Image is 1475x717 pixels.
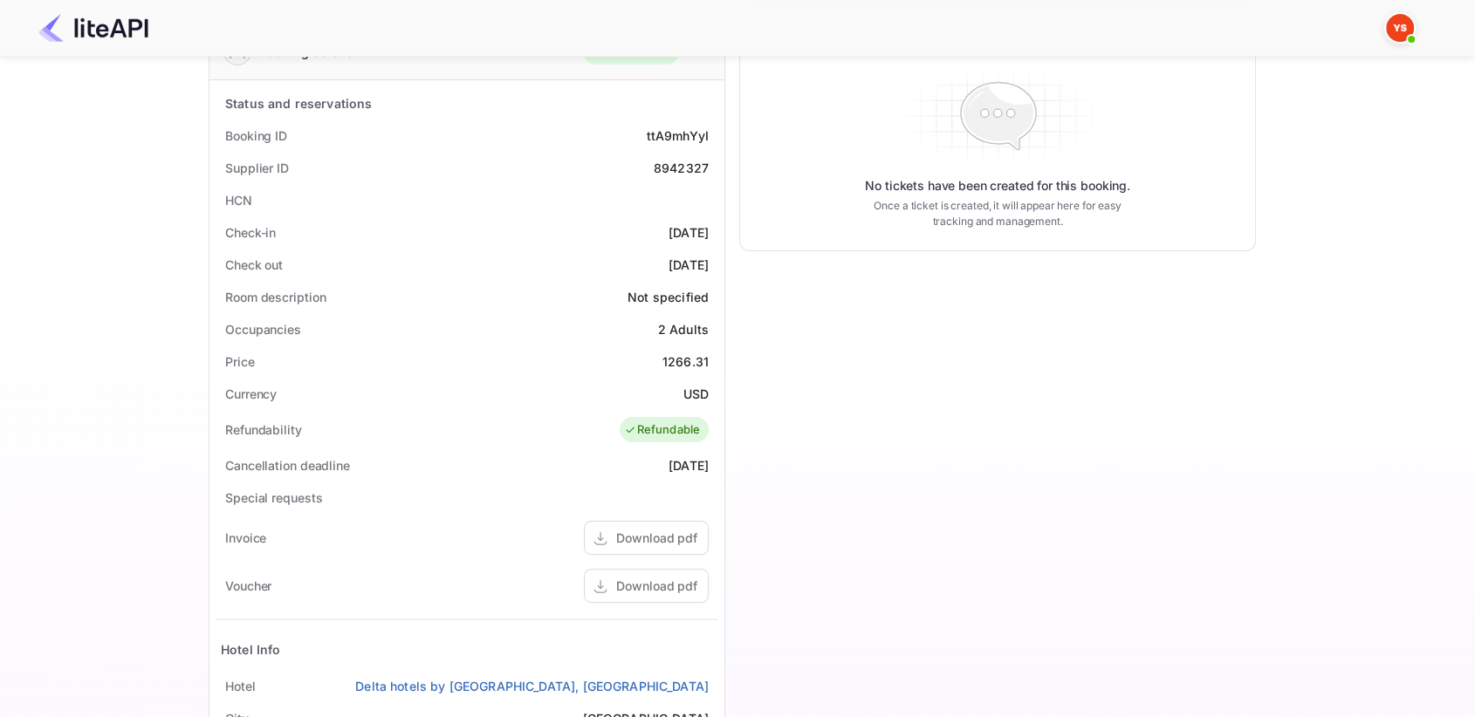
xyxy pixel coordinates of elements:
div: Check-in [225,223,276,242]
div: USD [683,385,709,403]
div: [DATE] [669,256,709,274]
a: Delta hotels by [GEOGRAPHIC_DATA], [GEOGRAPHIC_DATA] [355,677,709,695]
p: No tickets have been created for this booking. [865,177,1130,195]
div: Refundable [624,421,701,439]
div: 2 Adults [658,320,709,338]
div: [DATE] [669,223,709,242]
div: Currency [225,385,277,403]
div: Voucher [225,577,271,595]
div: Download pdf [616,577,697,595]
div: Booking ID [225,126,287,145]
div: Not specified [628,288,709,306]
div: Refundability [225,420,302,439]
div: Special requests [225,488,322,507]
div: Download pdf [616,529,697,547]
div: Status and reservations [225,94,372,113]
div: Room description [225,288,326,306]
div: Hotel [225,677,256,695]
div: Price [225,352,255,371]
div: Supplier ID [225,159,289,177]
div: Invoice [225,529,266,547]
div: Hotel Info [221,640,281,659]
div: HCN [225,191,252,209]
p: Once a ticket is created, it will appear here for easy tracking and management. [860,198,1135,229]
div: 1266.31 [662,352,709,371]
div: [DATE] [669,456,709,475]
div: Cancellation deadline [225,456,350,475]
div: Check out [225,256,283,274]
div: 8942327 [654,159,709,177]
div: ttA9mhYyI [647,126,709,145]
img: Yandex Support [1386,14,1414,42]
img: LiteAPI Logo [38,14,148,42]
div: Occupancies [225,320,301,338]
